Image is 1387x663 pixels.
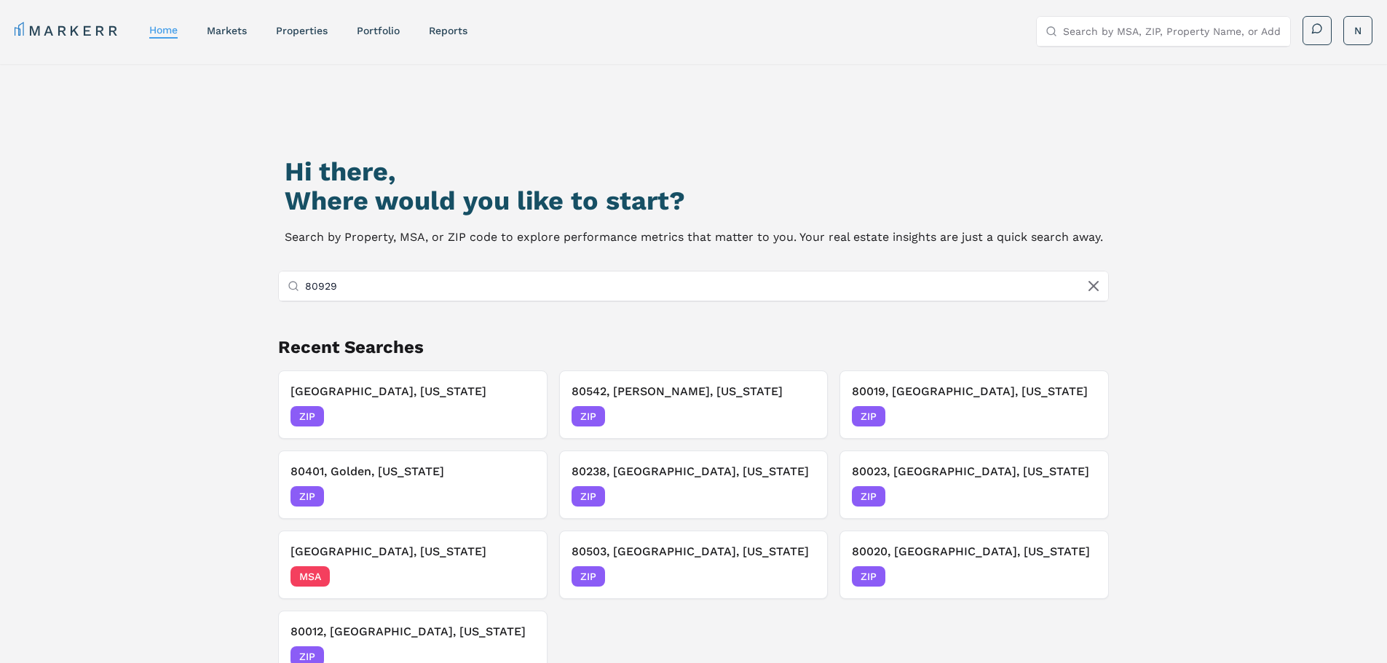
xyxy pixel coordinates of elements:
[852,463,1096,480] h3: 80023, [GEOGRAPHIC_DATA], [US_STATE]
[852,406,885,426] span: ZIP
[278,336,1110,359] h2: Recent Searches
[278,450,548,519] button: 80401, Golden, [US_STATE]ZIP[DATE]
[852,543,1096,560] h3: 80020, [GEOGRAPHIC_DATA], [US_STATE]
[357,25,400,36] a: Portfolio
[783,489,815,504] span: [DATE]
[572,486,605,507] span: ZIP
[429,25,467,36] a: reports
[291,486,324,507] span: ZIP
[291,543,535,560] h3: [GEOGRAPHIC_DATA], [US_STATE]
[572,463,816,480] h3: 80238, [GEOGRAPHIC_DATA], [US_STATE]
[839,450,1109,519] button: 80023, [GEOGRAPHIC_DATA], [US_STATE]ZIP[DATE]
[291,406,324,426] span: ZIP
[559,370,829,439] button: 80542, [PERSON_NAME], [US_STATE]ZIP[DATE]
[502,489,535,504] span: [DATE]
[285,157,1103,186] h1: Hi there,
[1354,23,1362,38] span: N
[15,20,120,41] a: MARKERR
[291,623,535,640] h3: 80012, [GEOGRAPHIC_DATA], [US_STATE]
[1063,17,1281,46] input: Search by MSA, ZIP, Property Name, or Address
[291,383,535,400] h3: [GEOGRAPHIC_DATA], [US_STATE]
[278,531,548,599] button: [GEOGRAPHIC_DATA], [US_STATE]MSA[DATE]
[852,566,885,587] span: ZIP
[278,370,548,439] button: [GEOGRAPHIC_DATA], [US_STATE]ZIP[DATE]
[852,486,885,507] span: ZIP
[285,227,1103,247] p: Search by Property, MSA, or ZIP code to explore performance metrics that matter to you. Your real...
[839,531,1109,599] button: 80020, [GEOGRAPHIC_DATA], [US_STATE]ZIP[DATE]
[1064,569,1096,584] span: [DATE]
[149,24,178,36] a: home
[839,370,1109,439] button: 80019, [GEOGRAPHIC_DATA], [US_STATE]ZIP[DATE]
[572,566,605,587] span: ZIP
[1064,409,1096,424] span: [DATE]
[572,383,816,400] h3: 80542, [PERSON_NAME], [US_STATE]
[559,450,829,519] button: 80238, [GEOGRAPHIC_DATA], [US_STATE]ZIP[DATE]
[559,531,829,599] button: 80503, [GEOGRAPHIC_DATA], [US_STATE]ZIP[DATE]
[1343,16,1372,45] button: N
[276,25,328,36] a: properties
[852,383,1096,400] h3: 80019, [GEOGRAPHIC_DATA], [US_STATE]
[207,25,247,36] a: markets
[291,566,330,587] span: MSA
[502,569,535,584] span: [DATE]
[502,409,535,424] span: [DATE]
[783,409,815,424] span: [DATE]
[291,463,535,480] h3: 80401, Golden, [US_STATE]
[572,543,816,560] h3: 80503, [GEOGRAPHIC_DATA], [US_STATE]
[305,271,1100,301] input: Search by MSA, ZIP, Property Name, or Address
[1064,489,1096,504] span: [DATE]
[783,569,815,584] span: [DATE]
[572,406,605,426] span: ZIP
[285,186,1103,215] h2: Where would you like to start?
